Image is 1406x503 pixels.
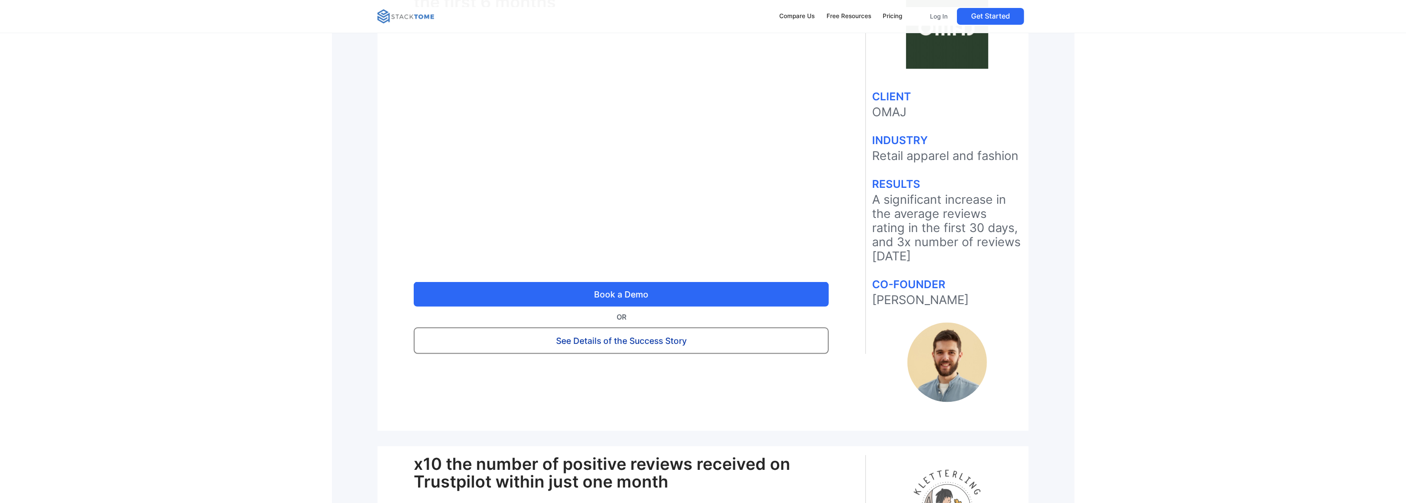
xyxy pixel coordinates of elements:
h1: RESULTS [873,179,1022,189]
p: Log In [930,12,948,20]
a: Book a Demo [414,282,829,307]
p: OR [414,311,829,323]
a: See Details of the Success Story [414,328,829,354]
p: OMAJ [873,105,1022,119]
h1: x10 the number of positive reviews received on Trustpilot within just one month [414,455,829,491]
p: [PERSON_NAME] [873,293,1022,307]
p: A significant increase in the average reviews rating in the first 30 days, and 3x number of revie... [873,193,1022,263]
div: Compare Us [779,11,815,21]
p: Retail apparel and fashion [873,149,1022,163]
a: Log In [924,8,953,25]
a: Get Started [957,8,1024,25]
h1: CLIENT [873,91,1022,102]
a: Compare Us [775,7,819,26]
a: Free Resources [822,7,875,26]
h1: INDUSTRY [873,135,1022,145]
div: Free Resources [827,11,871,21]
iframe: StackTome - How Paul form Omaj tripled the amount of reviews on Trustpilot within the first 6 months [414,22,829,255]
div: Pricing [883,11,903,21]
h1: CO-FOUNDER [873,279,1022,290]
a: Pricing [879,7,907,26]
